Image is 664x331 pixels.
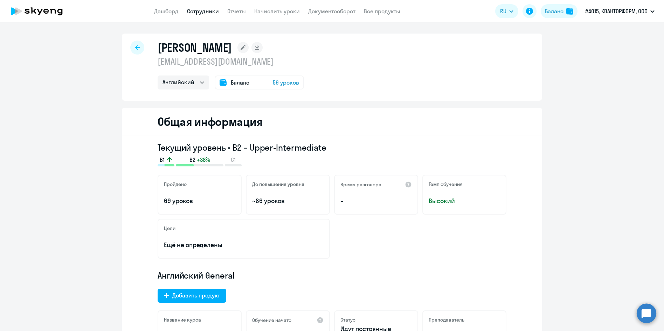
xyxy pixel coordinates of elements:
h5: Название курса [164,317,201,323]
h3: Текущий уровень • B2 – Upper-Intermediate [158,142,506,153]
a: Начислить уроки [254,8,300,15]
img: balance [566,8,573,15]
a: Все продукты [364,8,400,15]
div: Добавить продукт [172,291,220,300]
p: ~86 уроков [252,196,324,206]
h5: До повышения уровня [252,181,304,187]
span: RU [500,7,506,15]
p: Ещё не определены [164,240,324,250]
h5: Преподаватель [429,317,464,323]
span: +38% [197,156,210,164]
span: Высокий [429,196,500,206]
button: RU [495,4,518,18]
span: B1 [160,156,165,164]
p: 69 уроков [164,196,235,206]
div: Баланс [545,7,563,15]
span: B2 [189,156,195,164]
span: Английский General [158,270,235,281]
button: Добавить продукт [158,289,226,303]
h1: [PERSON_NAME] [158,41,232,55]
h5: Статус [340,317,355,323]
h5: Время разговора [340,181,381,188]
h5: Обучение начато [252,317,291,323]
span: 59 уроков [273,78,299,87]
p: #4015, КВАНТОРФОРМ, ООО [585,7,648,15]
h5: Пройдено [164,181,187,187]
span: Баланс [231,78,249,87]
p: [EMAIL_ADDRESS][DOMAIN_NAME] [158,56,304,67]
a: Дашборд [154,8,179,15]
p: – [340,196,412,206]
h2: Общая информация [158,115,262,129]
a: Отчеты [227,8,246,15]
button: #4015, КВАНТОРФОРМ, ООО [582,3,658,20]
a: Документооборот [308,8,355,15]
h5: Темп обучения [429,181,463,187]
h5: Цели [164,225,175,231]
button: Балансbalance [541,4,577,18]
span: C1 [231,156,236,164]
a: Сотрудники [187,8,219,15]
